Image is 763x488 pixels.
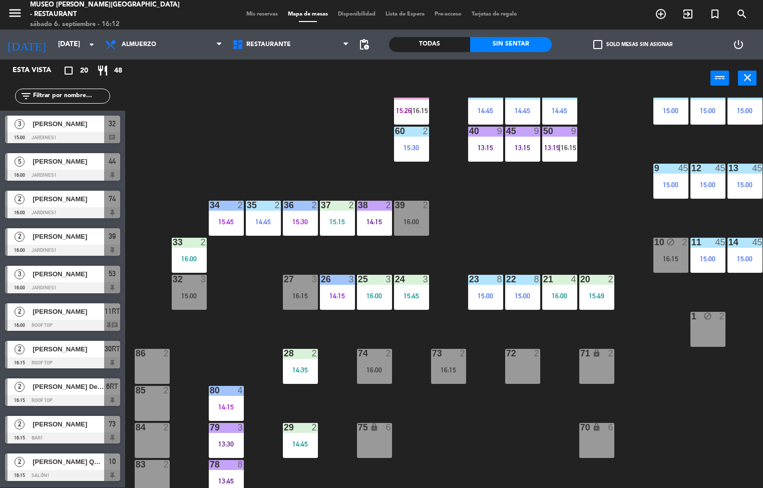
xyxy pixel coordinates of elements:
[15,382,25,392] span: 2
[544,144,560,152] span: 13:15
[357,366,392,373] div: 16:00
[571,127,577,136] div: 9
[579,292,614,299] div: 15:49
[752,90,762,99] div: 45
[690,255,725,262] div: 15:00
[15,307,25,317] span: 2
[283,440,318,447] div: 14:45
[15,344,25,354] span: 2
[32,91,110,102] input: Filtrar por nombre...
[15,232,25,242] span: 2
[8,6,23,21] i: menu
[690,181,725,188] div: 15:00
[109,118,116,130] span: 32
[505,144,540,151] div: 13:15
[320,292,355,299] div: 14:15
[423,275,429,284] div: 3
[654,164,655,173] div: 9
[80,65,88,77] span: 20
[497,127,503,136] div: 9
[109,155,116,167] span: 44
[63,65,75,77] i: crop_square
[608,349,614,358] div: 2
[728,90,729,99] div: 6
[389,37,470,52] div: Todas
[703,312,712,320] i: block
[33,381,104,392] span: [PERSON_NAME] De La [PERSON_NAME]
[714,72,726,84] i: power_input
[654,238,655,247] div: 10
[109,268,116,280] span: 53
[333,12,380,17] span: Disponibilidad
[33,344,104,354] span: [PERSON_NAME]
[33,194,104,204] span: [PERSON_NAME]
[715,238,725,247] div: 45
[431,366,466,373] div: 16:15
[413,107,428,115] span: 16:15
[559,144,561,152] span: |
[752,238,762,247] div: 45
[468,107,503,114] div: 14:45
[666,238,675,246] i: block
[311,349,317,358] div: 2
[386,275,392,284] div: 3
[163,349,169,358] div: 2
[534,349,540,358] div: 2
[97,65,109,77] i: restaurant
[655,8,667,20] i: add_circle_outline
[653,181,688,188] div: 15:00
[571,275,577,284] div: 4
[33,456,104,467] span: [PERSON_NAME] QUICHUA
[237,386,243,395] div: 4
[311,275,317,284] div: 3
[543,275,544,284] div: 21
[709,8,721,20] i: turned_in_not
[394,218,429,225] div: 16:00
[105,305,120,317] span: 11RT
[15,157,25,167] span: 5
[542,107,577,114] div: 14:45
[237,460,243,469] div: 8
[109,455,116,467] span: 10
[736,8,748,20] i: search
[106,380,118,392] span: 6RT
[114,65,122,77] span: 48
[283,366,318,373] div: 14:35
[752,164,762,173] div: 45
[653,255,688,262] div: 16:15
[200,238,206,247] div: 2
[86,39,98,51] i: arrow_drop_down
[33,269,104,279] span: [PERSON_NAME]
[493,90,503,99] div: 12
[534,127,540,136] div: 9
[580,349,581,358] div: 71
[654,90,655,99] div: 8
[33,306,104,317] span: [PERSON_NAME]
[691,90,692,99] div: 7
[423,127,429,136] div: 2
[592,349,601,357] i: lock
[691,164,692,173] div: 12
[163,460,169,469] div: 2
[411,107,413,115] span: |
[468,292,503,299] div: 15:00
[348,201,354,210] div: 2
[15,457,25,467] span: 2
[741,72,753,84] i: close
[237,423,243,432] div: 3
[15,194,25,204] span: 2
